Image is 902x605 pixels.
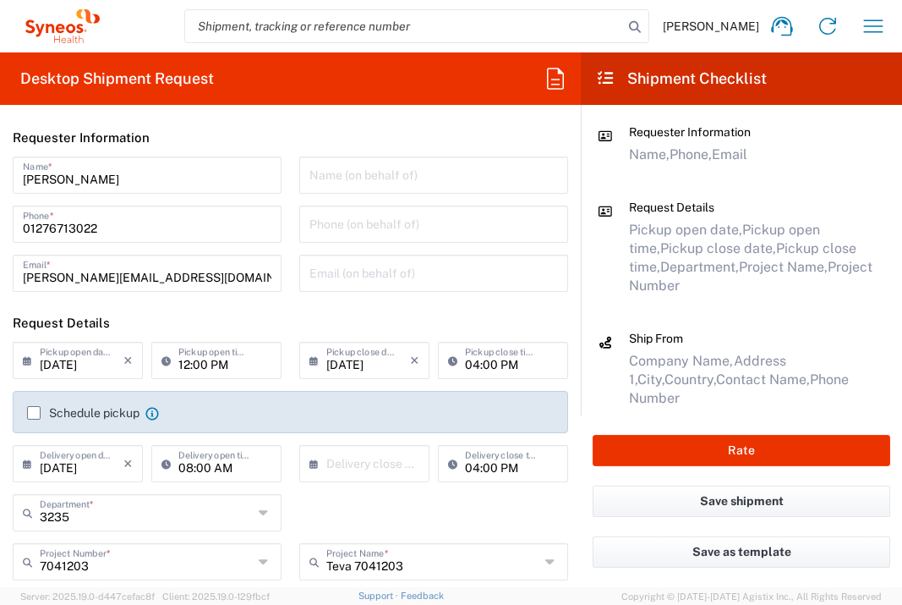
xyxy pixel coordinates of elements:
span: Ship From [629,332,683,345]
span: Client: 2025.19.0-129fbcf [162,591,270,602]
span: Name, [629,146,670,162]
span: Contact Name, [716,371,810,388]
span: Server: 2025.19.0-d447cefac8f [20,591,155,602]
span: Email [712,146,747,162]
span: Country, [664,371,716,388]
a: Support [358,591,401,601]
button: Save as template [593,536,890,568]
a: Feedback [401,591,444,601]
label: Schedule pickup [27,406,139,420]
span: Company Name, [629,353,734,369]
span: City, [637,371,664,388]
span: Request Details [629,201,714,214]
span: Requester Information [629,125,751,139]
h2: Shipment Checklist [596,69,767,89]
span: Copyright © [DATE]-[DATE] Agistix Inc., All Rights Reserved [621,589,882,604]
h2: Desktop Shipment Request [20,69,214,89]
input: Shipment, tracking or reference number [185,10,623,42]
span: Project Name, [739,259,828,275]
h2: Request Details [13,315,110,332]
span: Pickup open date, [629,222,742,238]
button: Save shipment [593,486,890,517]
span: Phone, [670,146,712,162]
i: × [123,347,133,374]
span: [PERSON_NAME] [663,19,759,34]
span: Department, [660,259,739,275]
i: × [410,347,419,374]
h2: Requester Information [13,129,150,146]
i: × [123,450,133,477]
span: Pickup close date, [660,240,776,256]
button: Rate [593,435,890,466]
